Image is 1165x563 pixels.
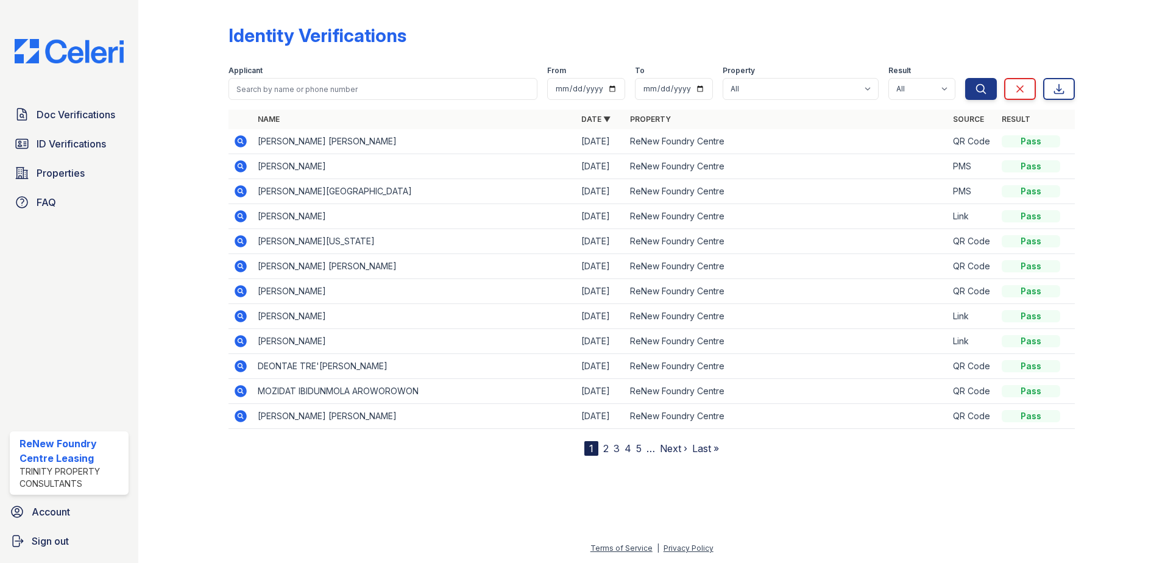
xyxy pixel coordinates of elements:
[19,466,124,490] div: Trinity Property Consultants
[657,544,659,553] div: |
[953,115,984,124] a: Source
[625,229,949,254] td: ReNew Foundry Centre
[948,229,997,254] td: QR Code
[37,136,106,151] span: ID Verifications
[664,544,714,553] a: Privacy Policy
[5,500,133,524] a: Account
[948,304,997,329] td: Link
[948,354,997,379] td: QR Code
[228,24,406,46] div: Identity Verifications
[888,66,911,76] label: Result
[692,442,719,455] a: Last »
[253,404,576,429] td: [PERSON_NAME] [PERSON_NAME]
[576,379,625,404] td: [DATE]
[625,129,949,154] td: ReNew Foundry Centre
[10,132,129,156] a: ID Verifications
[253,179,576,204] td: [PERSON_NAME][GEOGRAPHIC_DATA]
[228,78,537,100] input: Search by name or phone number
[10,102,129,127] a: Doc Verifications
[253,129,576,154] td: [PERSON_NAME] [PERSON_NAME]
[37,195,56,210] span: FAQ
[1002,410,1060,422] div: Pass
[625,404,949,429] td: ReNew Foundry Centre
[948,404,997,429] td: QR Code
[614,442,620,455] a: 3
[625,379,949,404] td: ReNew Foundry Centre
[253,229,576,254] td: [PERSON_NAME][US_STATE]
[590,544,653,553] a: Terms of Service
[625,279,949,304] td: ReNew Foundry Centre
[19,436,124,466] div: ReNew Foundry Centre Leasing
[625,154,949,179] td: ReNew Foundry Centre
[948,279,997,304] td: QR Code
[253,154,576,179] td: [PERSON_NAME]
[1002,360,1060,372] div: Pass
[1002,310,1060,322] div: Pass
[584,441,598,456] div: 1
[576,204,625,229] td: [DATE]
[660,442,687,455] a: Next ›
[948,204,997,229] td: Link
[253,279,576,304] td: [PERSON_NAME]
[948,254,997,279] td: QR Code
[948,379,997,404] td: QR Code
[1002,210,1060,222] div: Pass
[1002,185,1060,197] div: Pass
[723,66,755,76] label: Property
[253,254,576,279] td: [PERSON_NAME] [PERSON_NAME]
[576,254,625,279] td: [DATE]
[10,161,129,185] a: Properties
[630,115,671,124] a: Property
[253,379,576,404] td: MOZIDAT IBIDUNMOLA AROWOROWON
[1002,135,1060,147] div: Pass
[5,39,133,63] img: CE_Logo_Blue-a8612792a0a2168367f1c8372b55b34899dd931a85d93a1a3d3e32e68fde9ad4.png
[625,442,631,455] a: 4
[258,115,280,124] a: Name
[32,534,69,548] span: Sign out
[253,329,576,354] td: [PERSON_NAME]
[948,129,997,154] td: QR Code
[1002,335,1060,347] div: Pass
[576,354,625,379] td: [DATE]
[1002,235,1060,247] div: Pass
[603,442,609,455] a: 2
[625,204,949,229] td: ReNew Foundry Centre
[625,329,949,354] td: ReNew Foundry Centre
[635,66,645,76] label: To
[37,166,85,180] span: Properties
[576,329,625,354] td: [DATE]
[37,107,115,122] span: Doc Verifications
[948,154,997,179] td: PMS
[253,204,576,229] td: [PERSON_NAME]
[576,179,625,204] td: [DATE]
[228,66,263,76] label: Applicant
[576,404,625,429] td: [DATE]
[253,304,576,329] td: [PERSON_NAME]
[547,66,566,76] label: From
[1002,160,1060,172] div: Pass
[636,442,642,455] a: 5
[576,279,625,304] td: [DATE]
[576,154,625,179] td: [DATE]
[625,304,949,329] td: ReNew Foundry Centre
[625,254,949,279] td: ReNew Foundry Centre
[5,529,133,553] a: Sign out
[1002,260,1060,272] div: Pass
[1002,115,1030,124] a: Result
[576,229,625,254] td: [DATE]
[1002,285,1060,297] div: Pass
[576,129,625,154] td: [DATE]
[581,115,611,124] a: Date ▼
[576,304,625,329] td: [DATE]
[625,179,949,204] td: ReNew Foundry Centre
[646,441,655,456] span: …
[10,190,129,214] a: FAQ
[948,329,997,354] td: Link
[1002,385,1060,397] div: Pass
[625,354,949,379] td: ReNew Foundry Centre
[948,179,997,204] td: PMS
[253,354,576,379] td: DEONTAE TRE'[PERSON_NAME]
[32,505,70,519] span: Account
